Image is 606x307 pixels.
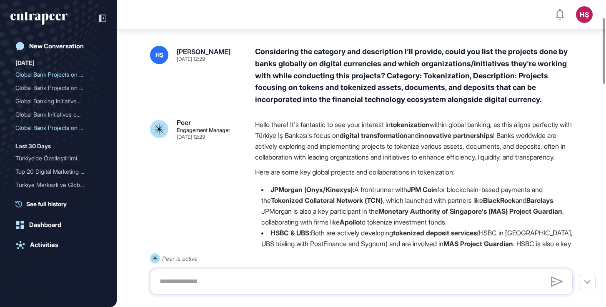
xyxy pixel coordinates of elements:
div: Global Bank Initiatives o... [15,108,95,121]
div: Considering the category and description I'll provide, could you list the projects done by banks ... [255,46,579,106]
div: New Conversation [29,42,84,50]
div: Activities [30,241,58,249]
div: Top 20 Digital Marketing ... [15,165,95,178]
div: Türkiye Merkezli ve Global Hizmet Veren Ürün Kullanım Analizi Firmaları [15,178,101,192]
div: [DATE] [15,58,35,68]
div: Global Bank Projects on Tokenization and Digital Currencies: Collaborations and Initiatives [15,121,101,135]
div: [DATE] 12:29 [177,57,205,62]
p: Here are some key global projects and collaborations in tokenization: [255,167,579,177]
div: Global Bank Projects on D... [15,81,95,95]
strong: tokenization [391,120,430,129]
div: [PERSON_NAME] [177,48,230,55]
strong: JPMorgan (Onyx/Kinexys): [270,185,354,194]
p: Hello there! It's fantastic to see your interest in within global banking, as this aligns perfect... [255,119,579,162]
button: HŞ [576,6,593,23]
div: Last 30 Days [15,141,51,151]
strong: MAS Project Guardian [443,240,513,248]
div: Türkiye'de Özelleştirilmiş AI Görsel İşleme Çözümleri Geliştiren Şirketler [15,152,101,165]
strong: Apollo [340,218,360,226]
div: Engagement Manager [177,127,230,133]
strong: HSBC & UBS: [270,229,311,237]
div: Global Bank Initiatives on Programmable Payments Using Digital Currencies [15,108,101,121]
strong: Monetary Authority of Singapore's (MAS) Project Guardian [378,207,562,215]
div: Dashboard [29,221,61,229]
strong: tokenized deposit services [393,229,477,237]
strong: digital transformation [340,131,408,140]
strong: Barclays [526,196,553,205]
div: [DATE] 12:29 [177,135,205,140]
div: Global Bank Projects on T... [15,121,95,135]
div: Global Bank Projects on Digital Currency Interoperability with E-Commerce and Payment Systems [15,81,101,95]
div: Global Bank Projects on M... [15,68,95,81]
span: HŞ [155,52,163,58]
li: A frontrunner with for blockchain-based payments and the , which launched with partners like and ... [255,184,579,227]
div: entrapeer-logo [10,12,68,25]
a: Dashboard [10,217,106,233]
span: See full history [26,200,67,208]
div: Global Banking Initiative... [15,95,95,108]
div: Top 20 Digital Marketing Solutions Worldwide [15,165,101,178]
div: Türkiye'de Özelleştirilmi... [15,152,95,165]
div: Peer [177,119,191,126]
a: See full history [15,200,106,208]
strong: innovative partnerships [418,131,493,140]
div: Global Banking Initiatives on User Sovereign Identity and Digital Currency [15,95,101,108]
div: Türkiye Merkezli ve Globa... [15,178,95,192]
a: New Conversation [10,38,106,55]
strong: JPM Coin [407,185,437,194]
div: Peer is active [162,253,198,264]
a: Activities [10,237,106,253]
li: Both are actively developing (HSBC in [GEOGRAPHIC_DATA], UBS trialing with PostFinance and Sygnum... [255,227,579,271]
div: Global Bank Projects on Machine-to-Machine Payments Using Digital Currencies [15,68,101,81]
strong: BlackRock [483,196,516,205]
strong: Tokenized Collateral Network (TCN) [271,196,383,205]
